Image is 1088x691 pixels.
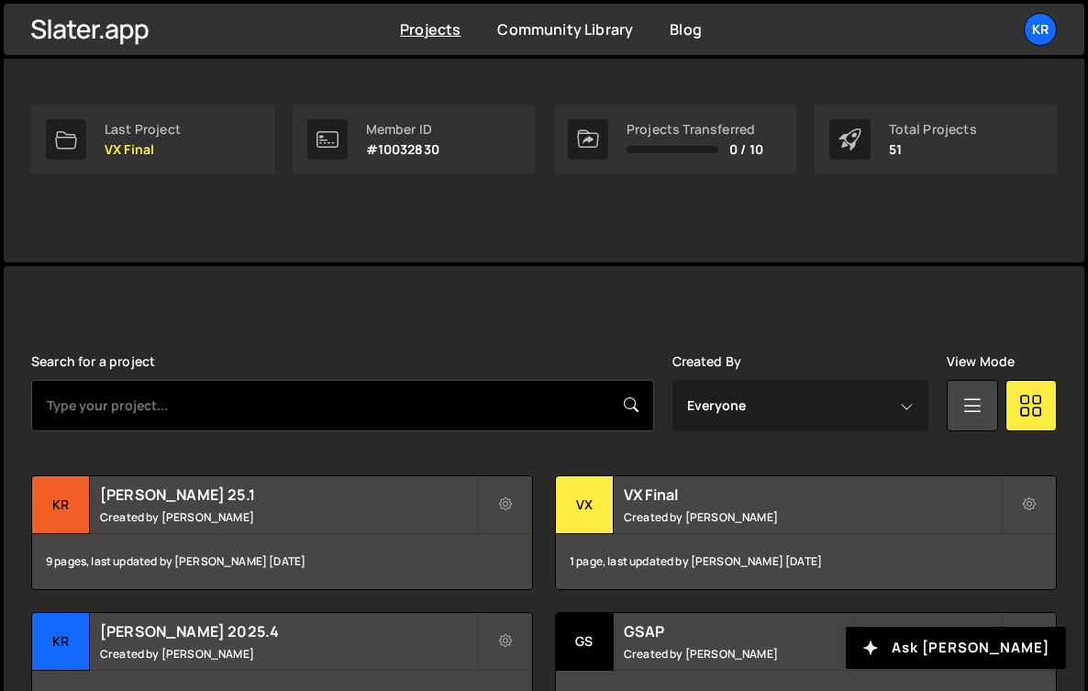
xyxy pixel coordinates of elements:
a: Community Library [497,19,633,39]
div: Total Projects [889,122,977,137]
p: VX Final [105,142,181,157]
a: VX VX Final Created by [PERSON_NAME] 1 page, last updated by [PERSON_NAME] [DATE] [555,475,1057,590]
a: Blog [670,19,702,39]
a: Projects [400,19,461,39]
a: Kr [PERSON_NAME] 25.1 Created by [PERSON_NAME] 9 pages, last updated by [PERSON_NAME] [DATE] [31,475,533,590]
label: View Mode [947,354,1015,369]
a: Last Project VX Final [31,105,274,174]
div: Kr [32,613,90,671]
small: Created by [PERSON_NAME] [100,646,477,662]
p: 51 [889,142,977,157]
small: Created by [PERSON_NAME] [624,646,1001,662]
div: Last Project [105,122,181,137]
label: Search for a project [31,354,155,369]
h2: VX Final [624,485,1001,505]
a: Kr [1024,13,1057,46]
div: Member ID [366,122,439,137]
div: Kr [32,476,90,534]
p: #10032830 [366,142,439,157]
div: 1 page, last updated by [PERSON_NAME] [DATE] [556,534,1056,589]
div: Projects Transferred [627,122,763,137]
small: Created by [PERSON_NAME] [100,509,477,525]
label: Created By [672,354,742,369]
input: Type your project... [31,380,654,431]
h2: GSAP [624,621,1001,641]
div: 9 pages, last updated by [PERSON_NAME] [DATE] [32,534,532,589]
span: 0 / 10 [729,142,763,157]
div: GS [556,613,614,671]
small: Created by [PERSON_NAME] [624,509,1001,525]
h2: [PERSON_NAME] 25.1 [100,485,477,505]
button: Ask [PERSON_NAME] [846,627,1066,669]
h2: [PERSON_NAME] 2025.4 [100,621,477,641]
div: VX [556,476,614,534]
